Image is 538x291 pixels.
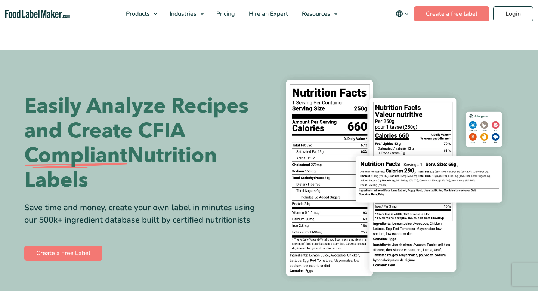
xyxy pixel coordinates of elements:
[214,10,236,18] span: Pricing
[167,10,197,18] span: Industries
[493,6,533,21] a: Login
[300,10,331,18] span: Resources
[24,94,263,193] h1: Easily Analyze Recipes and Create CFIA Nutrition Labels
[5,10,71,18] a: Food Label Maker homepage
[24,143,127,168] span: Compliant
[124,10,151,18] span: Products
[24,246,102,261] a: Create a Free Label
[390,6,414,21] button: Change language
[247,10,289,18] span: Hire an Expert
[24,202,263,226] div: Save time and money, create your own label in minutes using our 500k+ ingredient database built b...
[414,6,489,21] a: Create a free label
